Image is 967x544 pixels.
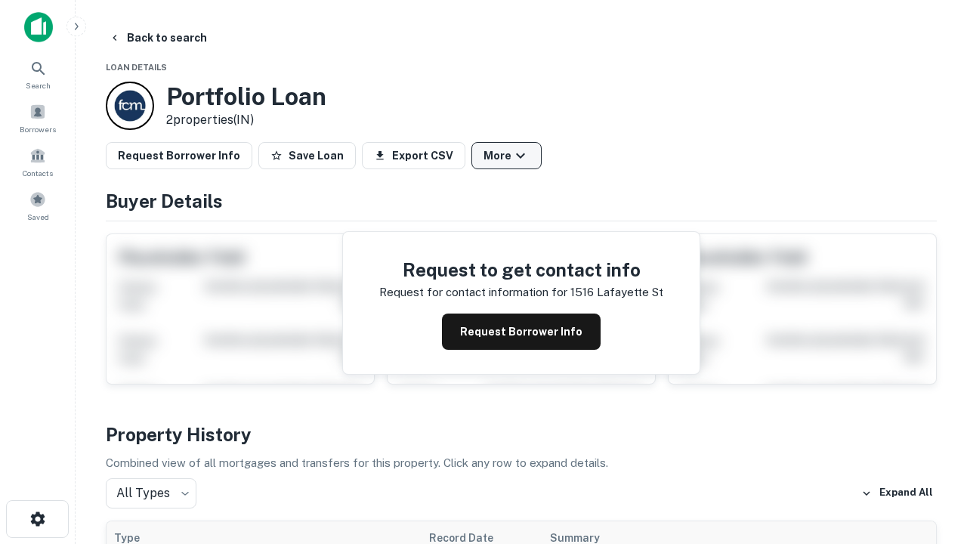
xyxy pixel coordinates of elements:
button: Back to search [103,24,213,51]
a: Saved [5,185,71,226]
button: Save Loan [258,142,356,169]
span: Borrowers [20,123,56,135]
button: Request Borrower Info [106,142,252,169]
a: Search [5,54,71,94]
span: Loan Details [106,63,167,72]
a: Borrowers [5,97,71,138]
button: Request Borrower Info [442,314,601,350]
p: Request for contact information for [379,283,567,301]
button: Export CSV [362,142,465,169]
button: Expand All [857,482,937,505]
iframe: Chat Widget [891,423,967,496]
h4: Buyer Details [106,187,937,215]
p: Combined view of all mortgages and transfers for this property. Click any row to expand details. [106,454,937,472]
div: All Types [106,478,196,508]
span: Saved [27,211,49,223]
h3: Portfolio Loan [166,82,326,111]
p: 1516 lafayette st [570,283,663,301]
p: 2 properties (IN) [166,111,326,129]
button: More [471,142,542,169]
span: Contacts [23,167,53,179]
h4: Request to get contact info [379,256,663,283]
a: Contacts [5,141,71,182]
span: Search [26,79,51,91]
h4: Property History [106,421,937,448]
img: capitalize-icon.png [24,12,53,42]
